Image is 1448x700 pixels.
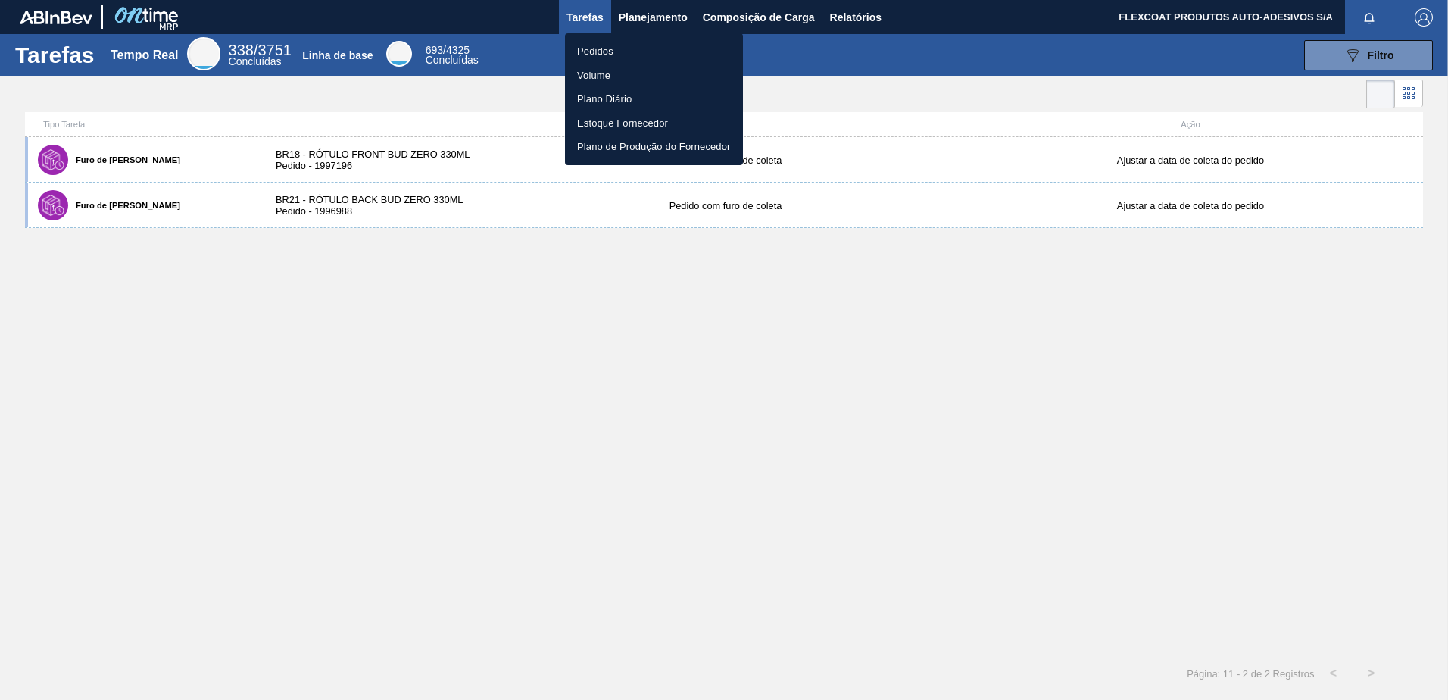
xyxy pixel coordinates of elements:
a: Volume [565,64,743,88]
a: Pedidos [565,39,743,64]
a: Plano de Produção do Fornecedor [565,135,743,159]
a: Plano Diário [565,87,743,111]
a: Estoque Fornecedor [565,111,743,136]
